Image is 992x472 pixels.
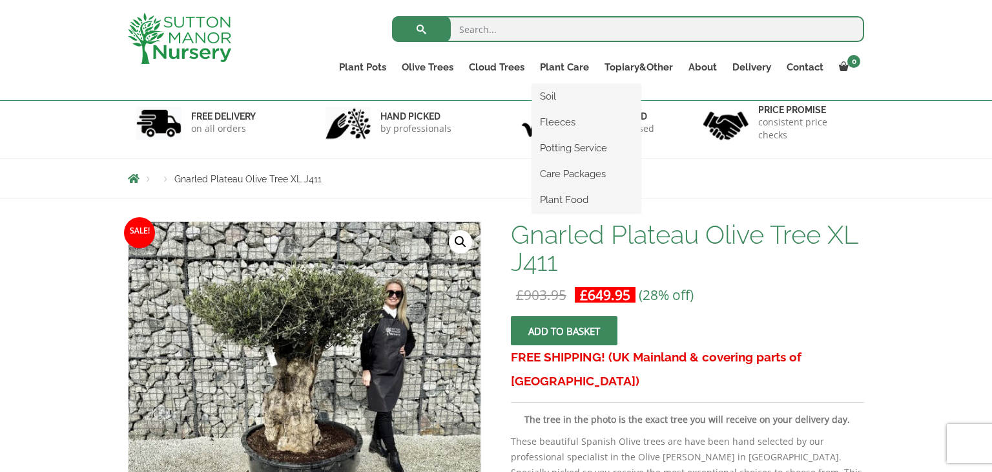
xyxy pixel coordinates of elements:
a: Plant Pots [331,58,394,76]
bdi: 649.95 [580,286,630,304]
a: Topiary&Other [597,58,681,76]
p: on all orders [191,122,256,135]
a: Delivery [725,58,779,76]
h1: Gnarled Plateau Olive Tree XL J411 [511,221,864,275]
img: 1.jpg [136,107,181,140]
span: £ [516,286,524,304]
nav: Breadcrumbs [128,173,864,184]
a: Care Packages [532,164,641,184]
img: 4.jpg [703,103,749,143]
span: £ [580,286,588,304]
span: 0 [847,55,860,68]
a: About [681,58,725,76]
a: Fleeces [532,113,641,132]
img: 3.jpg [514,107,559,140]
bdi: 903.95 [516,286,566,304]
h6: FREE DELIVERY [191,111,256,122]
strong: The tree in the photo is the exact tree you will receive on your delivery day. [524,413,850,425]
a: Potting Service [532,138,641,158]
img: logo [128,13,231,64]
span: Gnarled Plateau Olive Tree XL J411 [174,174,322,184]
h6: Price promise [758,104,856,116]
a: Soil [532,87,641,106]
a: Olive Trees [394,58,461,76]
a: 0 [831,58,864,76]
p: by professionals [380,122,451,135]
span: (28% off) [639,286,694,304]
p: consistent price checks [758,116,856,142]
h6: hand picked [380,111,451,122]
img: 2.jpg [325,107,371,140]
a: Plant Food [532,190,641,209]
span: Sale! [124,217,155,248]
a: View full-screen image gallery [449,230,472,253]
button: Add to basket [511,316,617,345]
a: Contact [779,58,831,76]
a: Plant Care [532,58,597,76]
a: Cloud Trees [461,58,532,76]
h3: FREE SHIPPING! (UK Mainland & covering parts of [GEOGRAPHIC_DATA]) [511,345,864,393]
input: Search... [392,16,864,42]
